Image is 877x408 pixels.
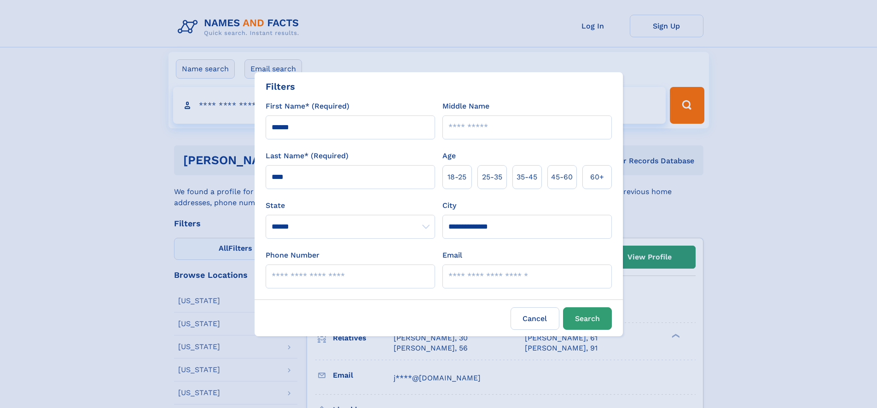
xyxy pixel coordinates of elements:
button: Search [563,307,612,330]
span: 25‑35 [482,172,502,183]
label: Email [442,250,462,261]
label: Last Name* (Required) [266,150,348,161]
label: State [266,200,435,211]
span: 60+ [590,172,604,183]
label: Cancel [511,307,559,330]
label: City [442,200,456,211]
span: 45‑60 [551,172,573,183]
span: 18‑25 [447,172,466,183]
label: Middle Name [442,101,489,112]
label: Phone Number [266,250,319,261]
span: 35‑45 [517,172,537,183]
label: Age [442,150,456,161]
label: First Name* (Required) [266,101,349,112]
div: Filters [266,80,295,93]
